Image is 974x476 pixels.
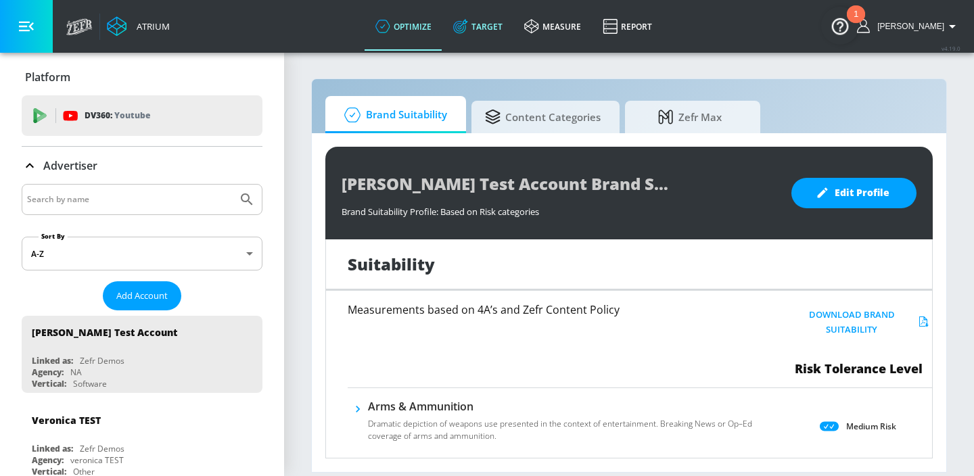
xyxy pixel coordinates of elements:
a: Target [442,2,513,51]
div: Advertiser [22,147,262,185]
div: Linked as: [32,443,73,454]
button: Edit Profile [791,178,917,208]
div: DV360: Youtube [22,95,262,136]
div: Atrium [131,20,170,32]
div: Brand Suitability Profile: Based on Risk categories [342,199,778,218]
a: optimize [365,2,442,51]
div: Vertical: [32,378,66,389]
div: Linked as: [32,355,73,366]
span: v 4.19.0 [942,45,960,52]
button: [PERSON_NAME] [857,18,960,34]
div: Arms & AmmunitionDramatic depiction of weapons use presented in the context of entertainment. Bre... [368,399,766,450]
span: Content Categories [485,101,601,133]
span: login as: anthony.rios@zefr.com [872,22,944,31]
span: Brand Suitability [339,99,447,131]
p: Medium Risk [846,419,896,433]
div: [PERSON_NAME] Test Account [32,326,177,339]
input: Search by name [27,191,232,208]
p: Dramatic depiction of weapons use presented in the context of entertainment. Breaking News or Op–... [368,418,766,442]
span: Edit Profile [818,185,889,201]
div: Zefr Demos [80,443,124,454]
button: Download Brand Suitability [786,304,932,341]
div: Software [73,378,107,389]
h6: Measurements based on 4A’s and Zefr Content Policy [348,304,737,315]
p: DV360: [85,108,150,123]
span: Zefr Max [639,101,741,133]
p: Youtube [114,108,150,122]
div: Platform [22,58,262,96]
h6: Arms & Ammunition [368,399,766,414]
p: Platform [25,70,70,85]
div: veronica TEST [70,454,124,466]
div: 1 [854,14,858,32]
a: Report [592,2,663,51]
h1: Suitability [348,253,435,275]
div: Agency: [32,454,64,466]
span: Add Account [116,288,168,304]
div: NA [70,366,82,378]
div: Agency: [32,366,64,378]
a: measure [513,2,592,51]
button: Open Resource Center, 1 new notification [821,7,859,45]
div: [PERSON_NAME] Test AccountLinked as:Zefr DemosAgency:NAVertical:Software [22,316,262,393]
span: Risk Tolerance Level [795,360,923,377]
div: Veronica TEST [32,414,101,427]
div: A-Z [22,237,262,270]
div: Zefr Demos [80,355,124,366]
button: Add Account [103,281,181,310]
p: Advertiser [43,158,97,173]
a: Atrium [107,16,170,37]
label: Sort By [39,232,68,241]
